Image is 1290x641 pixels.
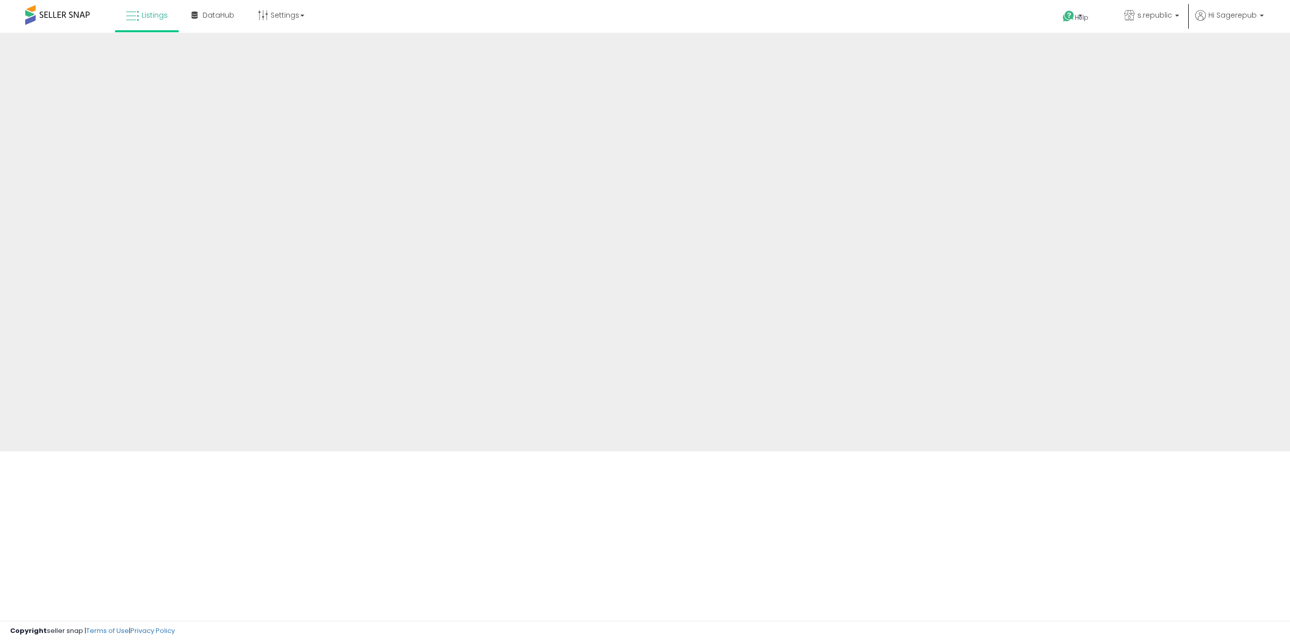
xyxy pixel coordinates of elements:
span: s.republic [1137,10,1172,20]
span: DataHub [203,10,234,20]
a: Help [1055,3,1108,33]
a: Hi Sagerepub [1195,10,1264,33]
span: Listings [142,10,168,20]
i: Get Help [1062,10,1075,23]
span: Hi Sagerepub [1208,10,1257,20]
span: Help [1075,13,1088,22]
